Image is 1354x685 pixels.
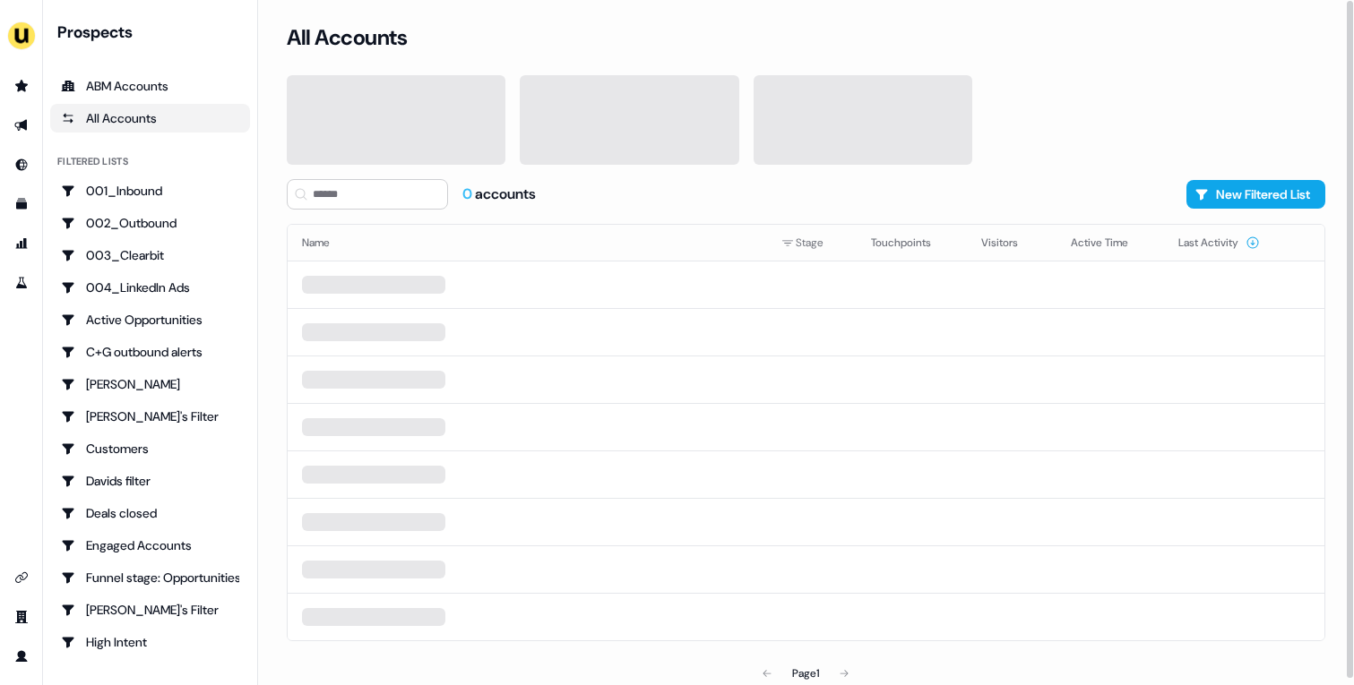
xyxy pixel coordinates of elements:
[50,72,250,100] a: ABM Accounts
[50,370,250,398] a: Go to Charlotte Stone
[7,563,36,592] a: Go to integrations
[7,642,36,671] a: Go to profile
[61,278,239,296] div: 004_LinkedIn Ads
[50,499,250,527] a: Go to Deals closed
[7,111,36,140] a: Go to outbound experience
[61,633,239,651] div: High Intent
[50,241,250,270] a: Go to 003_Clearbit
[7,150,36,179] a: Go to Inbound
[50,273,250,302] a: Go to 004_LinkedIn Ads
[50,176,250,205] a: Go to 001_Inbound
[61,343,239,361] div: C+G outbound alerts
[50,595,250,624] a: Go to Geneviève's Filter
[781,234,842,252] div: Stage
[61,407,239,425] div: [PERSON_NAME]'s Filter
[7,603,36,631] a: Go to team
[61,246,239,264] div: 003_Clearbit
[981,227,1039,259] button: Visitors
[61,536,239,554] div: Engaged Accounts
[61,472,239,490] div: Davids filter
[61,109,239,127] div: All Accounts
[61,601,239,619] div: [PERSON_NAME]'s Filter
[50,305,250,334] a: Go to Active Opportunities
[1178,227,1260,259] button: Last Activity
[61,440,239,458] div: Customers
[61,214,239,232] div: 002_Outbound
[61,311,239,329] div: Active Opportunities
[61,182,239,200] div: 001_Inbound
[50,467,250,495] a: Go to Davids filter
[57,21,250,43] div: Prospects
[50,628,250,656] a: Go to High Intent
[462,184,475,203] span: 0
[50,338,250,366] a: Go to C+G outbound alerts
[287,24,407,51] h3: All Accounts
[7,190,36,218] a: Go to templates
[7,269,36,297] a: Go to experiments
[61,375,239,393] div: [PERSON_NAME]
[50,104,250,133] a: All accounts
[1186,180,1325,209] button: New Filtered List
[462,184,536,204] div: accounts
[57,154,128,169] div: Filtered lists
[50,563,250,592] a: Go to Funnel stage: Opportunities
[7,229,36,258] a: Go to attribution
[1071,227,1150,259] button: Active Time
[61,569,239,587] div: Funnel stage: Opportunities
[50,209,250,237] a: Go to 002_Outbound
[7,72,36,100] a: Go to prospects
[871,227,953,259] button: Touchpoints
[61,77,239,95] div: ABM Accounts
[50,434,250,463] a: Go to Customers
[288,225,767,261] th: Name
[50,402,250,431] a: Go to Charlotte's Filter
[792,664,819,682] div: Page 1
[61,504,239,522] div: Deals closed
[50,531,250,560] a: Go to Engaged Accounts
